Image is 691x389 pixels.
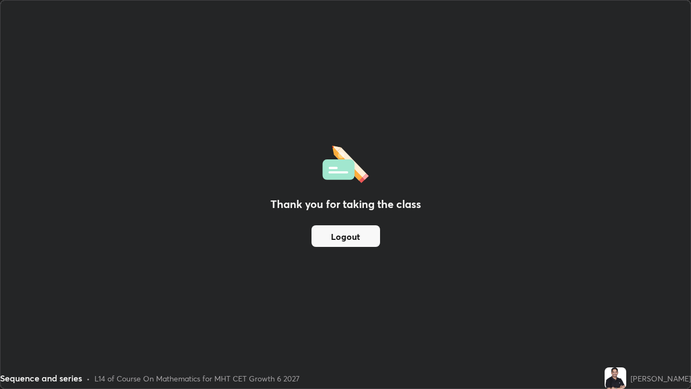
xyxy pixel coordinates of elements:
h2: Thank you for taking the class [270,196,421,212]
img: 8c6bbdf08e624b6db9f7afe2b3930918.jpg [605,367,626,389]
div: L14 of Course On Mathematics for MHT CET Growth 6 2027 [94,373,300,384]
div: [PERSON_NAME] [631,373,691,384]
button: Logout [311,225,380,247]
div: • [86,373,90,384]
img: offlineFeedback.1438e8b3.svg [322,142,369,183]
